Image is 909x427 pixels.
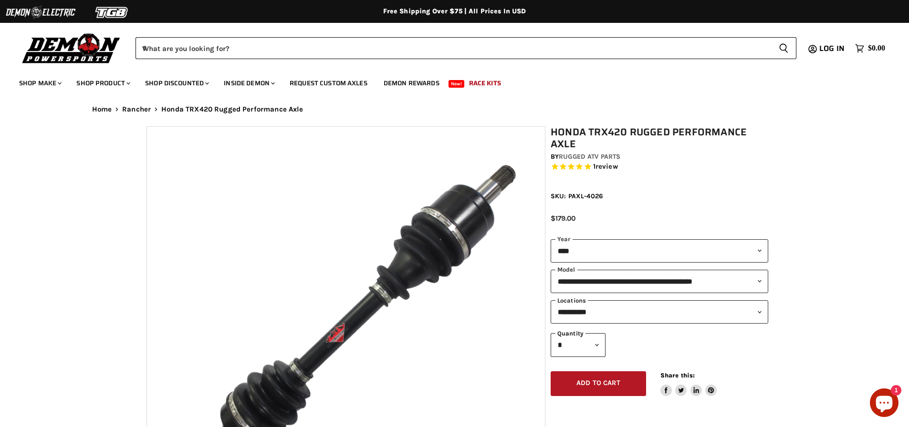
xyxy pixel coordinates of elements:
[551,214,575,223] span: $179.00
[122,105,151,113] a: Rancher
[376,73,447,93] a: Demon Rewards
[449,80,465,88] span: New!
[551,126,768,150] h1: Honda TRX420 Rugged Performance Axle
[282,73,375,93] a: Request Custom Axles
[576,379,620,387] span: Add to cart
[73,7,836,16] div: Free Shipping Over $75 | All Prices In USD
[596,163,618,171] span: review
[19,31,124,65] img: Demon Powersports
[161,105,303,113] span: Honda TRX420 Rugged Performance Axle
[771,37,796,59] button: Search
[551,333,606,356] select: Quantity
[551,152,768,162] div: by
[551,300,768,324] select: keys
[12,70,883,93] ul: Main menu
[12,73,67,93] a: Shop Make
[551,239,768,263] select: year
[76,3,148,21] img: TGB Logo 2
[559,152,620,161] a: Rugged ATV Parts
[867,388,901,419] inbox-online-store-chat: Shopify online store chat
[136,37,771,59] input: When autocomplete results are available use up and down arrows to review and enter to select
[136,37,796,59] form: Product
[217,73,281,93] a: Inside Demon
[92,105,112,113] a: Home
[69,73,136,93] a: Shop Product
[551,270,768,293] select: modal-name
[868,44,885,53] span: $0.00
[660,372,695,379] span: Share this:
[815,44,850,53] a: Log in
[462,73,508,93] a: Race Kits
[73,105,836,113] nav: Breadcrumbs
[850,41,890,55] a: $0.00
[551,371,646,396] button: Add to cart
[551,162,768,172] span: Rated 5.0 out of 5 stars 1 reviews
[138,73,215,93] a: Shop Discounted
[660,371,717,396] aside: Share this:
[551,191,768,201] div: SKU: PAXL-4026
[819,42,845,54] span: Log in
[5,3,76,21] img: Demon Electric Logo 2
[593,163,618,171] span: 1 reviews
